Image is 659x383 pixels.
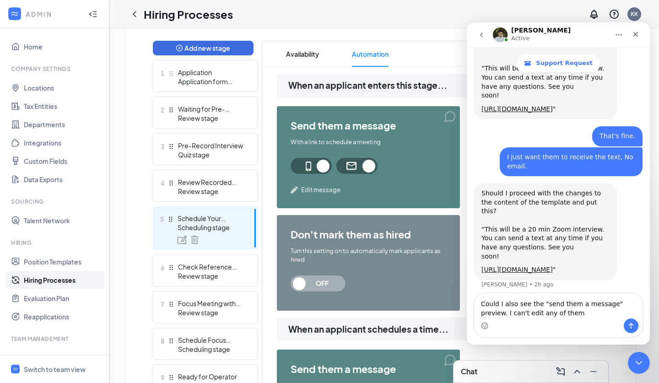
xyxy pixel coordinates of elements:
div: Review Recorded Interview [178,178,245,187]
a: Tax Entities [24,97,102,115]
svg: Notifications [589,9,600,20]
a: Custom Fields [24,152,102,170]
div: Waiting for Pre-Record Link [178,104,245,113]
svg: Drag [168,374,174,381]
iframe: Intercom live chat [628,352,650,374]
span: send them a message [291,363,446,374]
a: Talent Network [24,211,102,230]
iframe: Intercom live chat [467,22,650,345]
span: When an applicant enters this stage... [288,79,621,92]
svg: Drag [168,301,174,307]
svg: Drag [168,180,174,186]
div: Ready for Operator [178,372,245,381]
svg: WorkstreamLogo [12,366,18,372]
div: Check Reference Stage [178,262,245,271]
svg: Drag [168,338,174,344]
div: Review stage [178,187,245,196]
h3: Chat [461,367,477,377]
span: OFF [302,275,342,291]
span: plus-circle [176,45,183,51]
div: Onboarding [24,353,94,362]
span: 3 [161,141,164,152]
svg: QuestionInfo [609,9,620,20]
a: Evaluation Plan [24,289,102,307]
a: Departments [24,115,102,134]
span: Availability [286,41,319,67]
div: Quiz stage [178,150,245,159]
div: Team Management [11,335,100,343]
a: Locations [24,79,102,97]
svg: Drag [168,143,174,150]
h1: Hiring Processes [144,6,233,22]
a: Integrations [24,134,102,152]
svg: Drag [167,216,174,222]
svg: UserCheck [11,353,20,362]
span: When an applicant schedules a time... [288,323,621,336]
div: Sourcing [11,198,100,205]
svg: Drag [168,264,174,271]
button: Minimize [586,364,601,379]
a: Home [24,38,102,56]
span: 9 [161,372,164,383]
div: Focus Meeting with Directors [178,299,245,308]
svg: Drag [168,70,174,77]
span: send them a message [291,120,446,131]
div: Scheduling stage [178,223,244,232]
a: Hiring Processes [24,271,102,289]
span: 7 [161,299,164,310]
div: Review stage [178,113,245,123]
button: ComposeMessage [553,364,568,379]
div: Application [178,68,245,77]
svg: Collapse [88,10,97,19]
div: Schedule Your Interview [178,214,244,223]
span: 6 [161,262,164,273]
div: KK [631,10,638,18]
span: Edit message [301,185,340,194]
svg: WorkstreamLogo [10,9,19,18]
span: 1 [161,68,164,79]
div: Scheduling stage [178,345,245,354]
div: Hiring [11,239,100,247]
svg: Drag [168,107,174,113]
div: Switch to team view [24,365,86,374]
span: Automation [352,41,389,67]
div: Application form stage [178,77,245,86]
span: 5 [160,214,164,225]
div: With a link to schedule a meeting [291,138,446,146]
svg: ChevronUp [572,366,583,377]
svg: ChevronLeft [129,9,140,20]
div: Review stage [178,271,245,281]
a: Reapplications [24,307,102,326]
svg: Minimize [588,366,599,377]
button: plus-circleAdd new stage [153,41,254,55]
